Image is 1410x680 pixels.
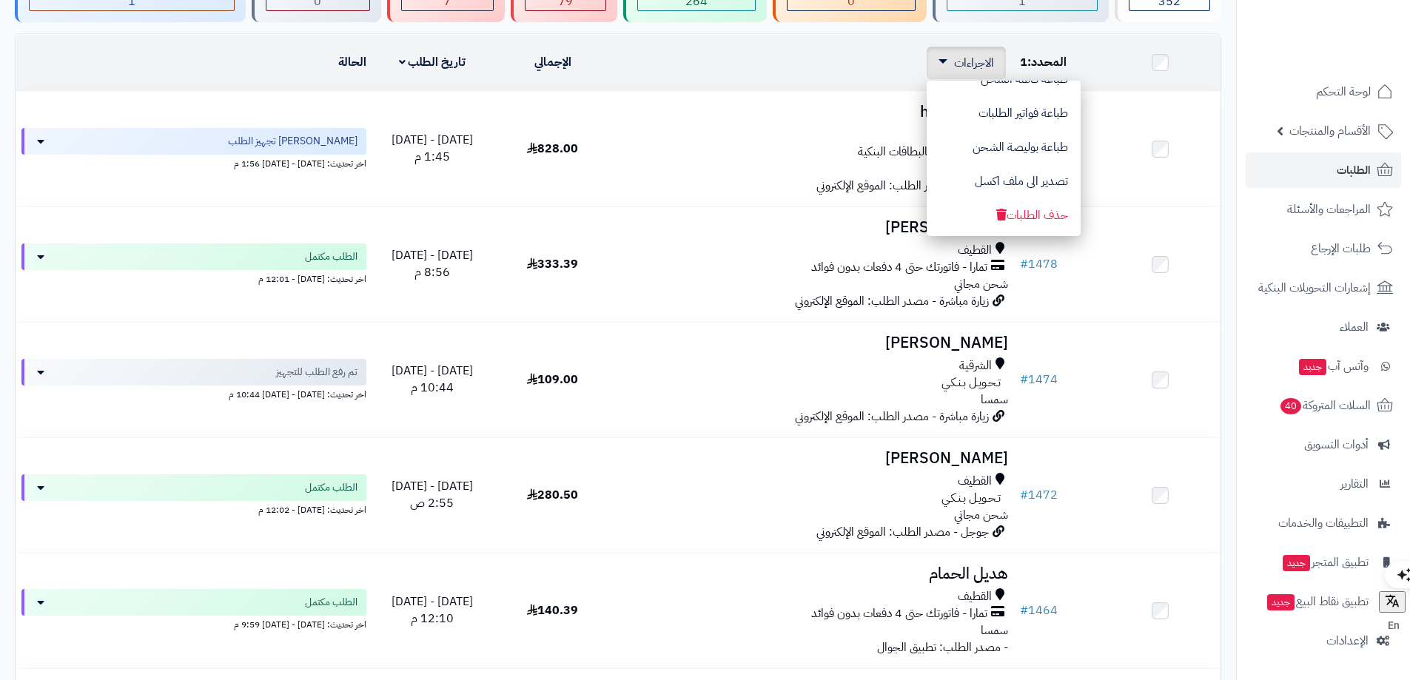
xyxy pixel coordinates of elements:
span: [PERSON_NAME] تجهيز الطلب [228,134,357,149]
span: تـحـويـل بـنـكـي [941,490,1001,507]
span: 40 [1280,397,1303,415]
span: التطبيقات والخدمات [1278,513,1369,533]
span: الأقسام والمنتجات [1289,121,1371,141]
a: #1464 [1020,602,1058,619]
span: # [1020,486,1028,504]
span: الاجراءات [954,54,994,72]
a: #1478 [1020,255,1058,273]
h3: هديل الحمام [619,565,1008,582]
span: [DATE] - [DATE] 10:44 م [392,362,473,397]
span: لوحة التحكم [1316,81,1371,102]
span: الطلب مكتمل [305,595,357,610]
a: الإعدادات [1246,623,1401,659]
div: المحدد: [1020,54,1094,71]
span: تطبيق نقاط البيع [1266,591,1369,612]
span: 280.50 [527,486,578,504]
span: [DATE] - [DATE] 1:45 م [392,131,473,166]
button: طباعة بوليصة الشحن [927,130,1081,164]
span: # [1020,255,1028,273]
span: القطيف [958,588,992,605]
button: طباعة فواتير الطلبات [927,96,1081,130]
a: الاجراءات [939,54,994,72]
a: #1474 [1020,371,1058,388]
span: شحن مجاني [954,275,1008,293]
span: 828.00 [527,140,578,158]
span: تمارا - فاتورتك حتى 4 دفعات بدون فوائد [811,605,987,622]
a: الطلبات [1246,152,1401,188]
a: تطبيق المتجرجديد [1246,545,1401,580]
span: 1 [1020,53,1027,71]
a: التقارير [1246,466,1401,502]
span: 333.39 [527,255,578,273]
span: التقارير [1340,474,1369,494]
span: تم رفع الطلب للتجهيز [276,365,357,380]
span: سمسا [981,622,1008,639]
a: المراجعات والأسئلة [1246,192,1401,227]
div: اخر تحديث: [DATE] - 12:01 م [21,270,366,286]
span: الطلب مكتمل [305,480,357,495]
span: السلات المتروكة [1279,395,1371,416]
h3: [PERSON_NAME] [619,334,1008,351]
span: جديد [1299,359,1326,375]
span: جوجل - مصدر الطلب: الموقع الإلكتروني [816,177,989,195]
span: تـحـويـل بـنـكـي [941,374,1001,391]
span: وآتس آب [1297,356,1369,377]
span: طلبات الإرجاع [1311,238,1371,259]
a: طلبات الإرجاع [1246,231,1401,266]
h3: [PERSON_NAME] [619,219,1008,236]
a: #1472 [1020,486,1058,504]
span: # [1020,371,1028,388]
td: - مصدر الطلب: تطبيق الجوال [613,553,1014,668]
a: أدوات التسويق [1246,427,1401,462]
span: زيارة مباشرة - مصدر الطلب: الموقع الإلكتروني [795,292,989,310]
span: جديد [1283,555,1310,571]
span: # [1020,602,1028,619]
a: إشعارات التحويلات البنكية [1246,270,1401,306]
span: القطيف [958,473,992,490]
button: حذف الطلبات [927,198,1081,232]
a: تاريخ الطلب [399,53,466,71]
button: تصدير الى ملف اكسل [927,164,1081,198]
a: الحالة [338,53,366,71]
img: logo-2.png [1309,16,1396,47]
span: الشرقية [959,357,992,374]
span: شحن مجاني [954,506,1008,524]
a: التطبيقات والخدمات [1246,505,1401,541]
h3: [PERSON_NAME] [619,450,1008,467]
div: اخر تحديث: [DATE] - [DATE] 10:44 م [21,386,366,401]
a: تطبيق نقاط البيعجديد [1246,584,1401,619]
div: اخر تحديث: [DATE] - [DATE] 9:59 م [21,616,366,631]
span: جديد [1267,594,1295,610]
span: زيارة مباشرة - مصدر الطلب: الموقع الإلكتروني [795,408,989,425]
span: تطبيق المتجر [1281,552,1369,573]
span: [DATE] - [DATE] 12:10 م [392,593,473,627]
span: الطلبات [1337,160,1371,181]
span: تمارا - فاتورتك حتى 4 دفعات بدون فوائد [811,259,987,276]
span: 140.39 [527,602,578,619]
span: الطلب مكتمل [305,249,357,264]
span: إشعارات التحويلات البنكية [1258,277,1371,298]
span: [DATE] - [DATE] 2:55 ص [392,477,473,512]
span: جوجل - مصدر الطلب: الموقع الإلكتروني [816,523,989,541]
h3: hatim alarifi [619,104,1008,121]
span: العملاء [1340,317,1369,337]
a: الإجمالي [534,53,571,71]
span: القطيف [958,242,992,259]
a: وآتس آبجديد [1246,349,1401,384]
span: الإعدادات [1326,630,1369,651]
span: أدوات التسويق [1304,434,1369,455]
a: العملاء [1246,309,1401,345]
span: (Tap) الدفع بالبطاقات البنكية [858,144,987,161]
span: 109.00 [527,371,578,388]
span: المراجعات والأسئلة [1287,199,1371,220]
span: [DATE] - [DATE] 8:56 م [392,246,473,281]
div: اخر تحديث: [DATE] - 12:02 م [21,501,366,516]
div: اخر تحديث: [DATE] - [DATE] 1:56 م [21,155,366,170]
a: السلات المتروكة40 [1246,388,1401,423]
a: لوحة التحكم [1246,74,1401,110]
span: سمسا [981,391,1008,408]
